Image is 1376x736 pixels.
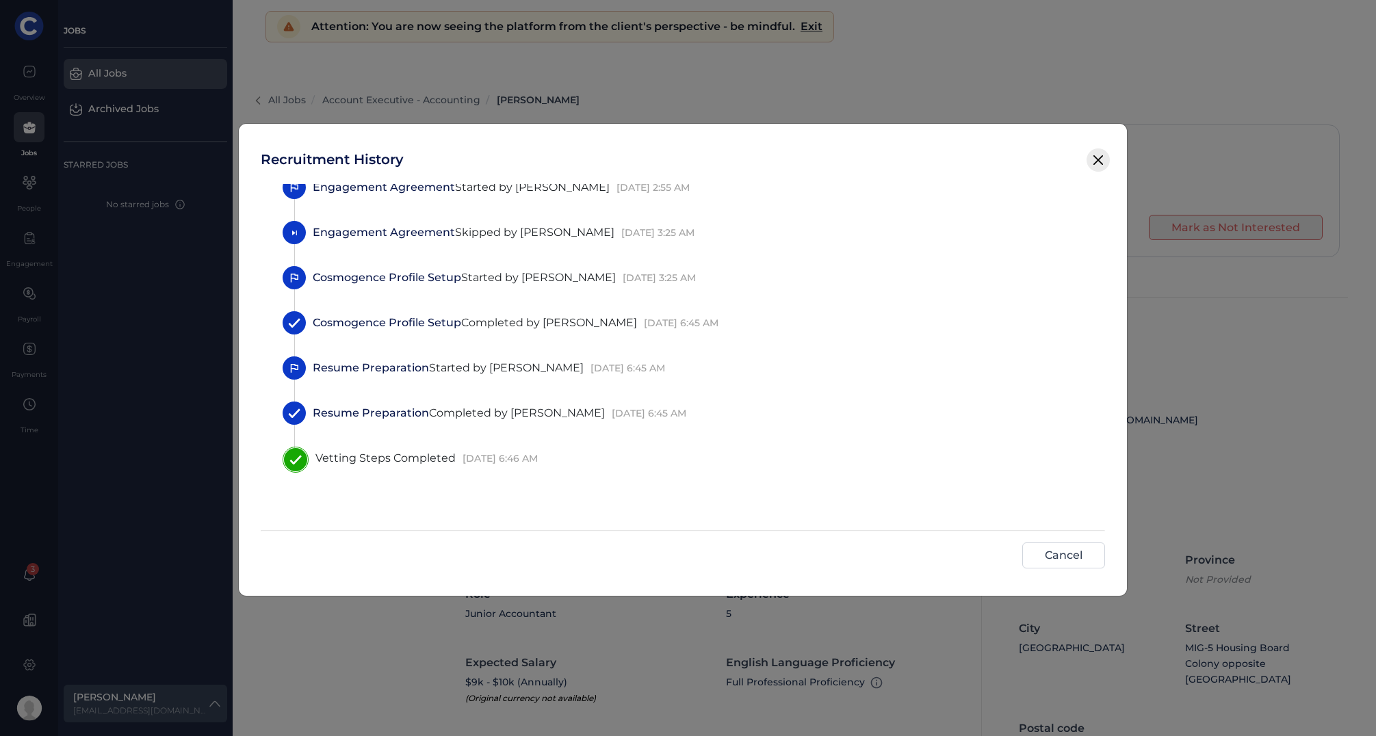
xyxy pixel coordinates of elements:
[313,270,1076,286] div: Started by [PERSON_NAME]
[1022,542,1105,568] button: Cancel
[313,360,1076,376] div: Started by [PERSON_NAME]
[313,224,1076,241] div: Skipped by [PERSON_NAME]
[313,181,455,194] b: Engagement Agreement
[463,452,538,464] span: [DATE] 6:46 AM
[261,151,404,168] h5: Recruitment History
[313,406,429,419] b: Resume Preparation
[623,272,696,284] span: [DATE] 3:25 AM
[313,405,1076,421] div: Completed by [PERSON_NAME]
[315,450,1076,466] div: Vetting Steps Completed
[313,315,1076,331] div: Completed by [PERSON_NAME]
[313,179,1076,196] div: Started by [PERSON_NAME]
[313,316,461,329] b: Cosmogence Profile Setup
[313,271,461,284] b: Cosmogence Profile Setup
[612,407,686,419] span: [DATE] 6:45 AM
[1045,549,1082,562] span: Cancel
[313,361,429,374] b: Resume Preparation
[644,317,718,329] span: [DATE] 6:45 AM
[621,226,695,239] span: [DATE] 3:25 AM
[313,226,455,239] b: Engagement Agreement
[590,362,665,374] span: [DATE] 6:45 AM
[616,181,690,194] span: [DATE] 2:55 AM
